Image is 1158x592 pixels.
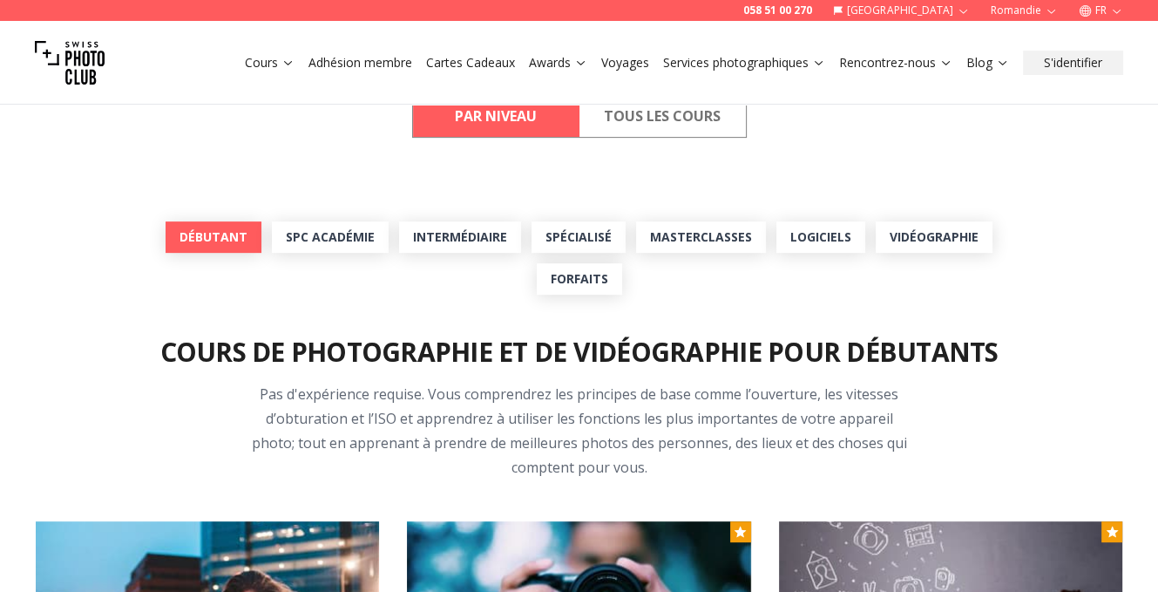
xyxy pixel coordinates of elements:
a: Cartes Cadeaux [426,54,515,71]
span: Pas d'expérience requise. Vous comprendrez les principes de base comme l’ouverture, les vitesses ... [252,384,907,477]
a: Vidéographie [876,221,992,253]
div: Course filter [412,94,747,138]
a: Cours [245,54,295,71]
img: Swiss photo club [35,28,105,98]
a: Services photographiques [663,54,825,71]
button: Voyages [594,51,656,75]
button: S'identifier [1023,51,1123,75]
button: Blog [959,51,1016,75]
a: Logiciels [776,221,865,253]
a: Spécialisé [532,221,626,253]
button: Services photographiques [656,51,832,75]
a: Blog [966,54,1009,71]
a: Forfaits [537,263,622,295]
a: Awards [529,54,587,71]
button: Rencontrez-nous [832,51,959,75]
a: SPC Académie [272,221,389,253]
a: Intermédiaire [399,221,521,253]
button: By Level [413,95,579,137]
h2: Cours de photographie et de vidéographie pour débutants [160,337,999,368]
a: 058 51 00 270 [743,3,812,17]
button: Cartes Cadeaux [419,51,522,75]
a: Rencontrez-nous [839,54,952,71]
button: Adhésion membre [301,51,419,75]
button: Cours [238,51,301,75]
a: Débutant [166,221,261,253]
button: All Courses [579,95,746,137]
button: Awards [522,51,594,75]
a: MasterClasses [636,221,766,253]
a: Adhésion membre [308,54,412,71]
a: Voyages [601,54,649,71]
